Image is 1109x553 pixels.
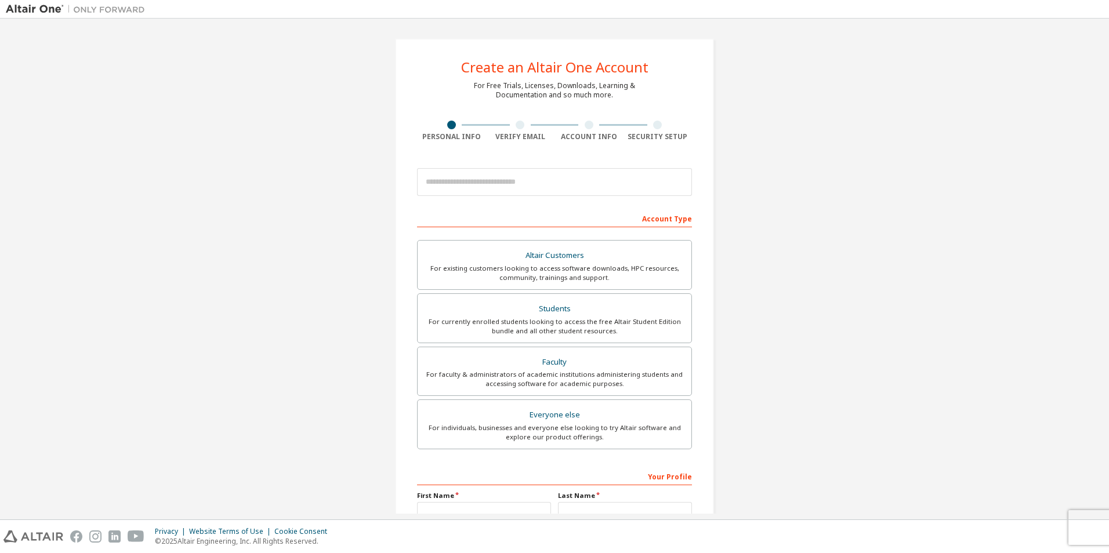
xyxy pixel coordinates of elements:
div: Cookie Consent [274,527,334,536]
img: linkedin.svg [108,530,121,543]
img: instagram.svg [89,530,102,543]
div: Verify Email [486,132,555,141]
label: Last Name [558,491,692,500]
img: facebook.svg [70,530,82,543]
div: Privacy [155,527,189,536]
div: For Free Trials, Licenses, Downloads, Learning & Documentation and so much more. [474,81,635,100]
img: youtube.svg [128,530,144,543]
div: For currently enrolled students looking to access the free Altair Student Edition bundle and all ... [425,317,684,336]
div: For individuals, businesses and everyone else looking to try Altair software and explore our prod... [425,423,684,442]
img: altair_logo.svg [3,530,63,543]
label: First Name [417,491,551,500]
div: Your Profile [417,467,692,485]
div: Personal Info [417,132,486,141]
img: Altair One [6,3,151,15]
div: Create an Altair One Account [461,60,648,74]
div: Security Setup [624,132,693,141]
p: © 2025 Altair Engineering, Inc. All Rights Reserved. [155,536,334,546]
div: Students [425,301,684,317]
div: For faculty & administrators of academic institutions administering students and accessing softwa... [425,370,684,388]
div: For existing customers looking to access software downloads, HPC resources, community, trainings ... [425,264,684,282]
div: Faculty [425,354,684,370]
div: Account Type [417,209,692,227]
div: Altair Customers [425,248,684,264]
div: Everyone else [425,407,684,423]
div: Website Terms of Use [189,527,274,536]
div: Account Info [554,132,624,141]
